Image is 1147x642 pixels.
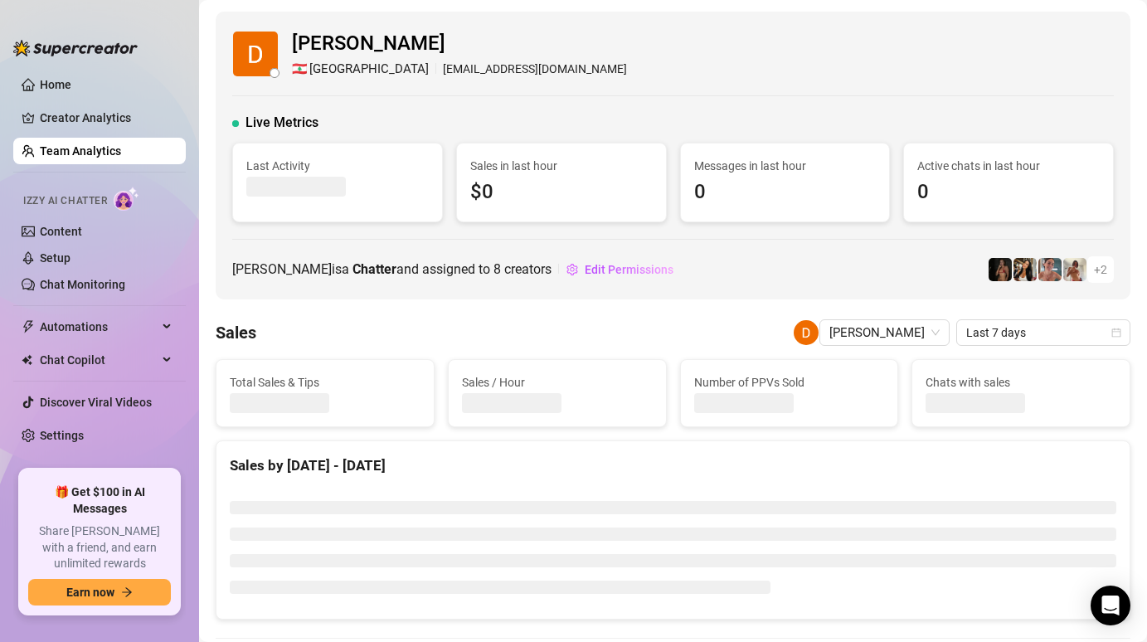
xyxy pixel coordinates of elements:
[40,105,173,131] a: Creator Analytics
[40,429,84,442] a: Settings
[694,177,877,208] span: 0
[40,314,158,340] span: Automations
[40,278,125,291] a: Chat Monitoring
[23,193,107,209] span: Izzy AI Chatter
[1038,258,1062,281] img: YL
[966,320,1120,345] span: Last 7 days
[585,263,673,276] span: Edit Permissions
[794,320,819,345] img: Dana Roz
[28,523,171,572] span: Share [PERSON_NAME] with a friend, and earn unlimited rewards
[216,321,256,344] h4: Sales
[22,320,35,333] span: thunderbolt
[28,484,171,517] span: 🎁 Get $100 in AI Messages
[566,256,674,283] button: Edit Permissions
[566,264,578,275] span: setting
[22,354,32,366] img: Chat Copilot
[232,259,552,280] span: [PERSON_NAME] is a and assigned to creators
[292,60,627,80] div: [EMAIL_ADDRESS][DOMAIN_NAME]
[40,144,121,158] a: Team Analytics
[694,157,877,175] span: Messages in last hour
[694,373,885,392] span: Number of PPVs Sold
[40,396,152,409] a: Discover Viral Videos
[309,60,429,80] span: [GEOGRAPHIC_DATA]
[233,32,278,76] img: Dana Roz
[829,320,940,345] span: Dana Roz
[40,251,70,265] a: Setup
[246,157,429,175] span: Last Activity
[1094,260,1107,279] span: + 2
[40,78,71,91] a: Home
[1013,258,1037,281] img: AD
[989,258,1012,281] img: D
[462,373,653,392] span: Sales / Hour
[230,373,420,392] span: Total Sales & Tips
[917,157,1100,175] span: Active chats in last hour
[230,455,1116,477] div: Sales by [DATE] - [DATE]
[245,113,318,133] span: Live Metrics
[1111,328,1121,338] span: calendar
[121,586,133,598] span: arrow-right
[1063,258,1086,281] img: Green
[292,28,627,60] span: [PERSON_NAME]
[470,157,653,175] span: Sales in last hour
[917,177,1100,208] span: 0
[1091,586,1130,625] div: Open Intercom Messenger
[926,373,1116,392] span: Chats with sales
[28,579,171,606] button: Earn nowarrow-right
[292,60,308,80] span: 🇱🇧
[66,586,114,599] span: Earn now
[40,347,158,373] span: Chat Copilot
[40,225,82,238] a: Content
[470,177,653,208] span: $0
[13,40,138,56] img: logo-BBDzfeDw.svg
[493,261,501,277] span: 8
[352,261,396,277] b: Chatter
[114,187,139,211] img: AI Chatter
